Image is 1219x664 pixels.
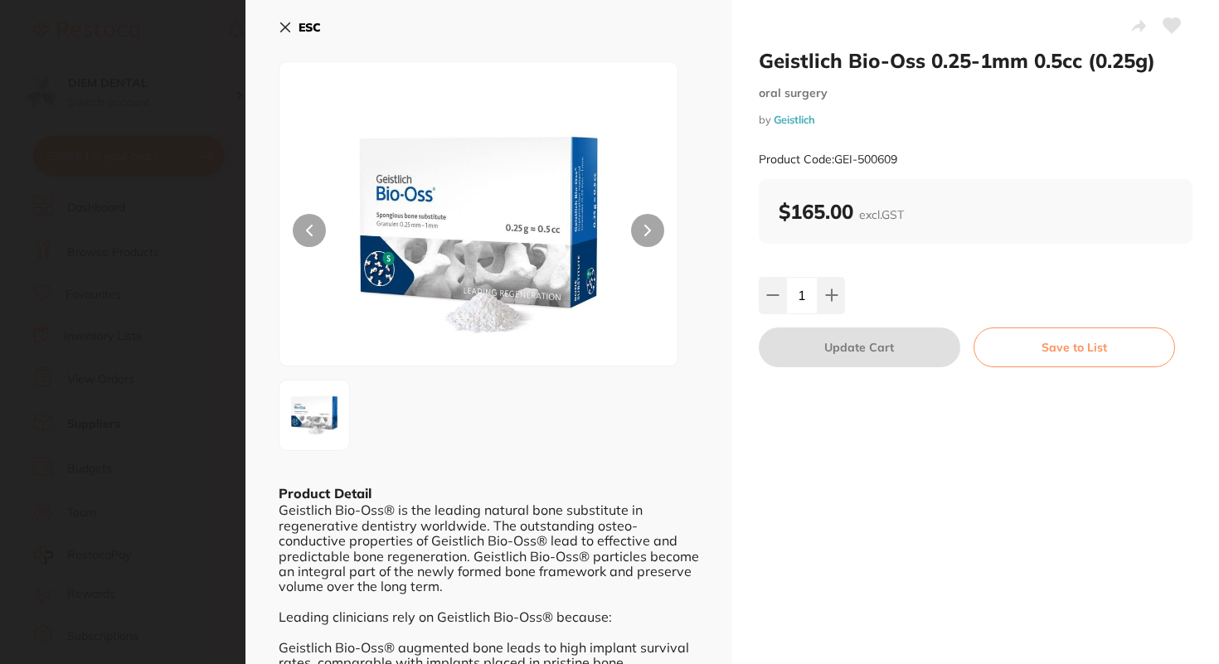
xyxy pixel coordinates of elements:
button: ESC [279,13,321,41]
button: Update Cart [759,327,960,367]
a: Geistlich [774,113,815,126]
button: Save to List [974,327,1175,367]
img: Zy1qcGc [284,385,344,445]
b: ESC [299,20,321,35]
small: by [759,114,1192,126]
b: $165.00 [779,199,904,224]
span: excl. GST [859,207,904,222]
h2: Geistlich Bio-Oss 0.25-1mm 0.5cc (0.25g) [759,48,1192,73]
b: Product Detail [279,485,372,502]
img: Zy1qcGc [359,104,598,366]
small: Product Code: GEI-500609 [759,153,897,167]
small: oral surgery [759,86,1192,100]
